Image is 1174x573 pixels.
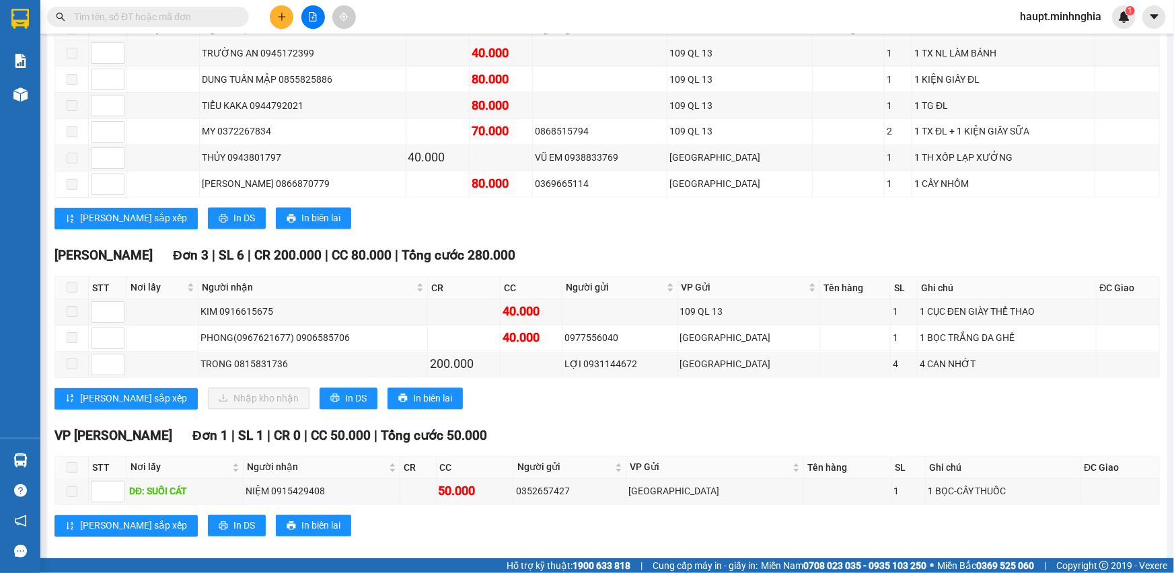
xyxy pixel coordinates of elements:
[202,46,403,61] div: TRƯỜNG AN 0945172399
[408,149,467,167] div: 40.000
[301,211,340,226] span: In biên lai
[573,560,630,571] strong: 1900 633 818
[894,484,923,499] div: 1
[667,67,813,93] td: 109 QL 13
[65,393,75,404] span: sort-ascending
[669,124,810,139] div: 109 QL 13
[381,428,487,444] span: Tổng cước 50.000
[887,177,910,192] div: 1
[761,558,926,573] span: Miền Nam
[54,208,198,229] button: sort-ascending[PERSON_NAME] sắp xếp
[630,460,790,475] span: VP Gửi
[564,357,675,372] div: LỢI 0931144672
[503,329,560,348] div: 40.000
[400,457,437,479] th: CR
[472,175,530,194] div: 80.000
[311,428,371,444] span: CC 50.000
[887,46,910,61] div: 1
[887,124,910,139] div: 2
[345,391,367,406] span: In DS
[54,428,172,444] span: VP [PERSON_NAME]
[200,357,426,372] div: TRONG 0815831736
[247,460,386,475] span: Người nhận
[270,5,293,29] button: plus
[248,248,251,264] span: |
[398,393,408,404] span: printer
[208,515,266,537] button: printerIn DS
[804,457,891,479] th: Tên hàng
[920,357,1094,372] div: 4 CAN NHỚT
[202,177,403,192] div: [PERSON_NAME] 0866870779
[233,211,255,226] span: In DS
[914,98,1092,113] div: 1 TG ĐL
[330,393,340,404] span: printer
[517,460,612,475] span: Người gửi
[820,277,890,299] th: Tên hàng
[13,54,28,68] img: solution-icon
[1142,5,1166,29] button: caret-down
[678,299,821,326] td: 109 QL 13
[430,355,497,374] div: 200.000
[14,545,27,558] span: message
[566,280,664,295] span: Người gửi
[267,428,270,444] span: |
[131,460,229,475] span: Nơi lấy
[54,388,198,410] button: sort-ascending[PERSON_NAME] sắp xếp
[246,484,398,499] div: NIỆM 0915429408
[219,214,228,225] span: printer
[219,521,228,532] span: printer
[920,331,1094,346] div: 1 BỌC TRẮNG DA GHẾ
[13,87,28,102] img: warehouse-icon
[11,9,29,29] img: logo-vxr
[332,248,392,264] span: CC 80.000
[413,391,452,406] span: In biên lai
[80,519,187,533] span: [PERSON_NAME] sắp xếp
[439,482,511,501] div: 50.000
[930,563,934,568] span: ⚪️
[680,331,818,346] div: [GEOGRAPHIC_DATA]
[669,72,810,87] div: 109 QL 13
[325,248,328,264] span: |
[238,428,264,444] span: SL 1
[667,93,813,119] td: 109 QL 13
[516,484,624,499] div: 0352657427
[308,12,318,22] span: file-add
[669,177,810,192] div: [GEOGRAPHIC_DATA]
[395,248,398,264] span: |
[1097,277,1160,299] th: ĐC Giao
[274,428,301,444] span: CR 0
[914,72,1092,87] div: 1 KIỆN GIẤY ĐL
[628,484,801,499] div: [GEOGRAPHIC_DATA]
[437,457,514,479] th: CC
[208,208,266,229] button: printerIn DS
[231,428,235,444] span: |
[535,124,665,139] div: 0868515794
[667,119,813,145] td: 109 QL 13
[402,248,515,264] span: Tổng cước 280.000
[682,280,807,295] span: VP Gửi
[472,122,530,141] div: 70.000
[667,40,813,67] td: 109 QL 13
[914,46,1092,61] div: 1 TX NL LÀM BÁNH
[501,277,562,299] th: CC
[678,352,821,378] td: Sài Gòn
[129,484,241,499] div: DĐ: SUỐI CÁT
[1128,6,1132,15] span: 1
[669,151,810,165] div: [GEOGRAPHIC_DATA]
[887,72,910,87] div: 1
[680,305,818,319] div: 109 QL 13
[131,280,184,295] span: Nơi lấy
[208,388,309,410] button: downloadNhập kho nhận
[928,484,1078,499] div: 1 BỌC-CÂY THUỐC
[212,248,215,264] span: |
[320,388,377,410] button: printerIn DS
[276,515,351,537] button: printerIn biên lai
[667,171,813,198] td: Sài Gòn
[202,98,403,113] div: TIỂU KAKA 0944792021
[301,5,325,29] button: file-add
[1081,457,1160,479] th: ĐC Giao
[1044,558,1046,573] span: |
[507,558,630,573] span: Hỗ trợ kỹ thuật:
[472,96,530,115] div: 80.000
[202,151,403,165] div: THỦY 0943801797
